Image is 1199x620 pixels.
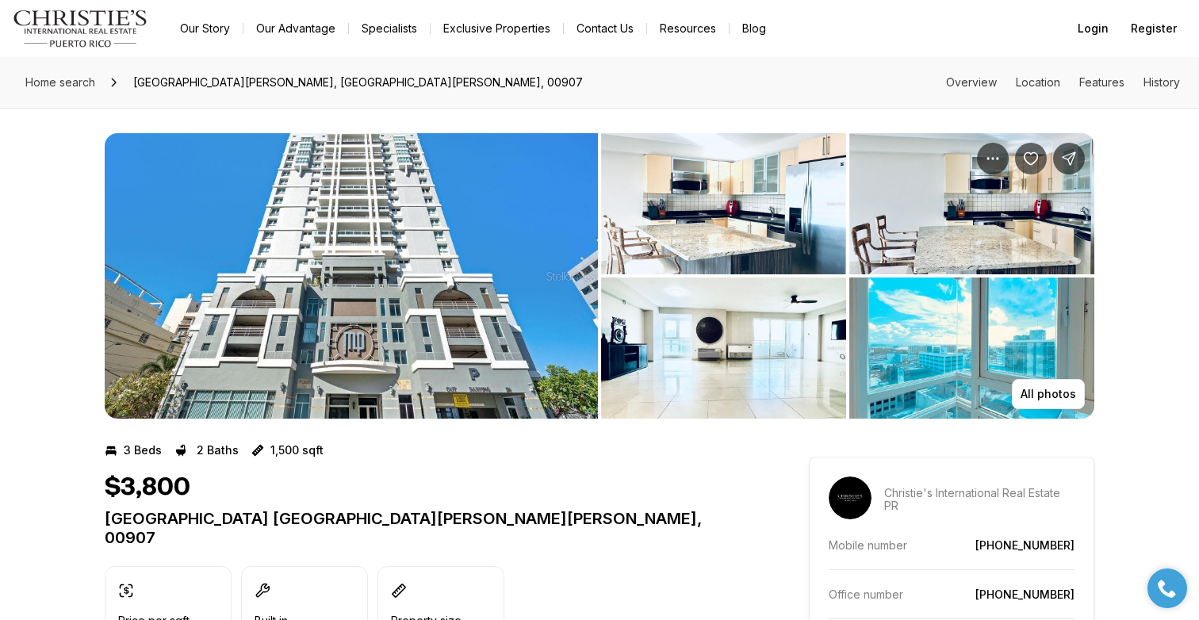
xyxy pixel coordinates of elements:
[829,587,903,601] p: Office number
[1012,379,1085,409] button: All photos
[730,17,779,40] a: Blog
[1016,75,1060,89] a: Skip to: Location
[1079,75,1124,89] a: Skip to: Features
[1053,143,1085,174] button: Share Property: Metro Plaza Towers CALLE VILLAMIL
[884,487,1075,512] p: Christie's International Real Estate PR
[167,17,243,40] a: Our Story
[829,538,907,552] p: Mobile number
[977,143,1009,174] button: Property options
[1015,143,1047,174] button: Save Property: Metro Plaza Towers CALLE VILLAMIL
[243,17,348,40] a: Our Advantage
[431,17,563,40] a: Exclusive Properties
[849,277,1094,419] button: View image gallery
[270,444,324,457] p: 1,500 sqft
[19,70,102,95] a: Home search
[127,70,589,95] span: [GEOGRAPHIC_DATA][PERSON_NAME], [GEOGRAPHIC_DATA][PERSON_NAME], 00907
[1143,75,1180,89] a: Skip to: History
[1068,13,1118,44] button: Login
[1078,22,1109,35] span: Login
[564,17,646,40] button: Contact Us
[105,133,598,419] button: View image gallery
[601,277,846,419] button: View image gallery
[601,133,1094,419] li: 2 of 6
[975,538,1075,552] a: [PHONE_NUMBER]
[975,587,1075,601] a: [PHONE_NUMBER]
[1021,388,1076,400] p: All photos
[105,509,752,547] p: [GEOGRAPHIC_DATA] [GEOGRAPHIC_DATA][PERSON_NAME][PERSON_NAME], 00907
[105,473,190,503] h1: $3,800
[1131,22,1177,35] span: Register
[105,133,1094,419] div: Listing Photos
[647,17,729,40] a: Resources
[197,444,239,457] p: 2 Baths
[25,75,95,89] span: Home search
[849,133,1094,274] button: View image gallery
[124,444,162,457] p: 3 Beds
[601,133,846,274] button: View image gallery
[946,75,997,89] a: Skip to: Overview
[349,17,430,40] a: Specialists
[1121,13,1186,44] button: Register
[105,133,598,419] li: 1 of 6
[13,10,148,48] img: logo
[946,76,1180,89] nav: Page section menu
